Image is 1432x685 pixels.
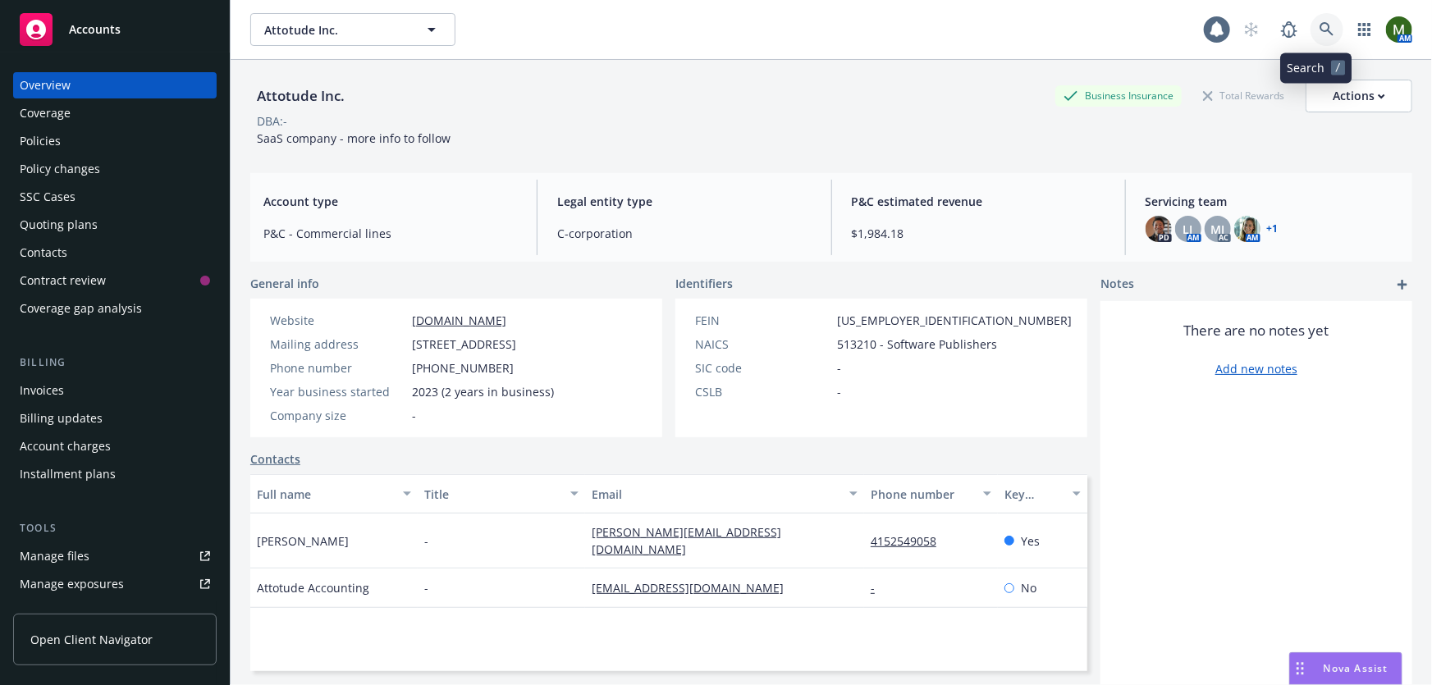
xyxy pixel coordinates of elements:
[20,156,100,182] div: Policy changes
[695,312,830,329] div: FEIN
[1100,275,1134,295] span: Notes
[13,295,217,322] a: Coverage gap analysis
[20,267,106,294] div: Contract review
[20,433,111,459] div: Account charges
[592,486,840,503] div: Email
[1290,653,1311,684] div: Drag to move
[20,240,67,266] div: Contacts
[1210,221,1224,238] span: MJ
[257,579,369,596] span: Attotude Accounting
[585,474,864,514] button: Email
[837,359,841,377] span: -
[13,240,217,266] a: Contacts
[998,474,1087,514] button: Key contact
[20,100,71,126] div: Coverage
[424,579,428,596] span: -
[1055,85,1182,106] div: Business Insurance
[250,474,418,514] button: Full name
[20,184,75,210] div: SSC Cases
[20,212,98,238] div: Quoting plans
[871,486,973,503] div: Phone number
[1333,80,1385,112] div: Actions
[270,383,405,400] div: Year business started
[1234,216,1260,242] img: photo
[1146,216,1172,242] img: photo
[13,571,217,597] a: Manage exposures
[20,543,89,569] div: Manage files
[837,336,997,353] span: 513210 - Software Publishers
[13,267,217,294] a: Contract review
[20,571,124,597] div: Manage exposures
[13,377,217,404] a: Invoices
[1324,661,1389,675] span: Nova Assist
[1311,13,1343,46] a: Search
[1273,13,1306,46] a: Report a Bug
[13,184,217,210] a: SSC Cases
[20,461,116,487] div: Installment plans
[13,599,217,625] a: Manage certificates
[1215,360,1297,377] a: Add new notes
[69,23,121,36] span: Accounts
[250,13,455,46] button: Attotude Inc.
[592,524,781,557] a: [PERSON_NAME][EMAIL_ADDRESS][DOMAIN_NAME]
[1348,13,1381,46] a: Switch app
[557,193,811,210] span: Legal entity type
[257,112,287,130] div: DBA: -
[13,433,217,459] a: Account charges
[250,85,351,107] div: Attotude Inc.
[20,72,71,98] div: Overview
[263,225,517,242] span: P&C - Commercial lines
[30,631,153,648] span: Open Client Navigator
[1195,85,1292,106] div: Total Rewards
[695,359,830,377] div: SIC code
[263,193,517,210] span: Account type
[1306,80,1412,112] button: Actions
[592,580,797,596] a: [EMAIL_ADDRESS][DOMAIN_NAME]
[13,405,217,432] a: Billing updates
[412,383,554,400] span: 2023 (2 years in business)
[270,359,405,377] div: Phone number
[20,128,61,154] div: Policies
[20,599,127,625] div: Manage certificates
[1183,221,1193,238] span: LI
[13,156,217,182] a: Policy changes
[695,383,830,400] div: CSLB
[412,313,506,328] a: [DOMAIN_NAME]
[13,543,217,569] a: Manage files
[1021,532,1040,550] span: Yes
[1146,193,1399,210] span: Servicing team
[13,354,217,371] div: Billing
[20,405,103,432] div: Billing updates
[412,407,416,424] span: -
[412,336,516,353] span: [STREET_ADDRESS]
[864,474,998,514] button: Phone number
[13,7,217,53] a: Accounts
[424,532,428,550] span: -
[20,295,142,322] div: Coverage gap analysis
[13,461,217,487] a: Installment plans
[852,225,1105,242] span: $1,984.18
[250,275,319,292] span: General info
[1004,486,1063,503] div: Key contact
[1393,275,1412,295] a: add
[837,312,1072,329] span: [US_EMPLOYER_IDENTIFICATION_NUMBER]
[424,486,560,503] div: Title
[412,359,514,377] span: [PHONE_NUMBER]
[675,275,733,292] span: Identifiers
[257,486,393,503] div: Full name
[257,130,451,146] span: SaaS company - more info to follow
[257,532,349,550] span: [PERSON_NAME]
[264,21,406,39] span: Attotude Inc.
[13,520,217,537] div: Tools
[837,383,841,400] span: -
[270,312,405,329] div: Website
[1184,321,1329,340] span: There are no notes yet
[13,100,217,126] a: Coverage
[270,407,405,424] div: Company size
[852,193,1105,210] span: P&C estimated revenue
[1021,579,1036,596] span: No
[13,128,217,154] a: Policies
[557,225,811,242] span: C-corporation
[250,450,300,468] a: Contacts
